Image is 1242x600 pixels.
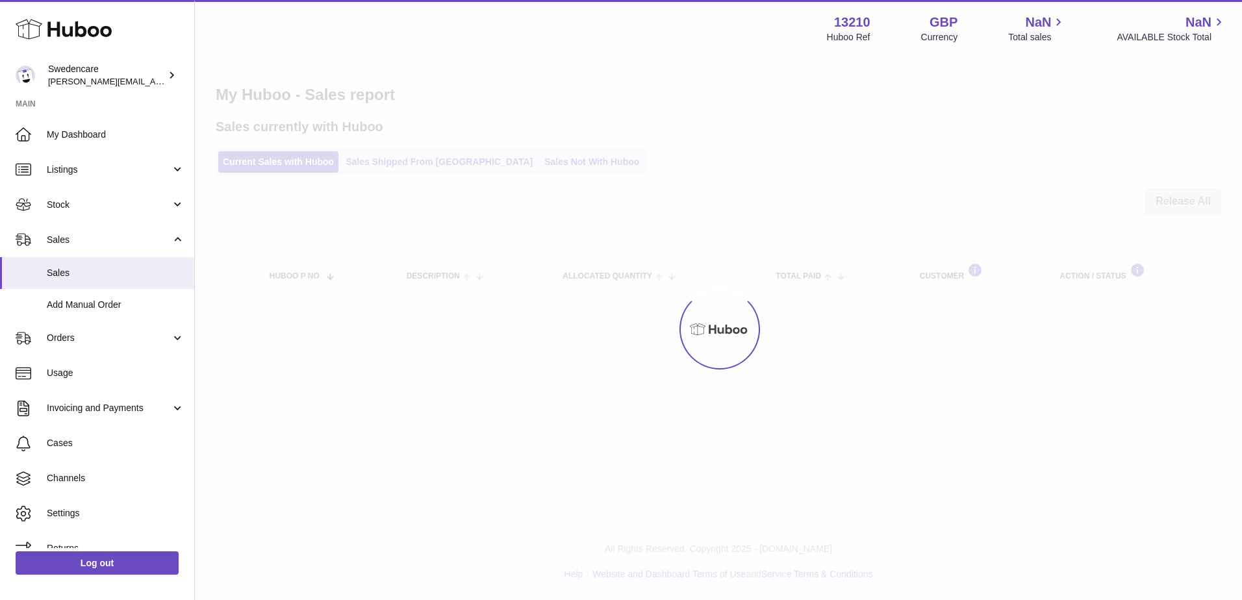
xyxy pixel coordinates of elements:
span: Settings [47,507,184,519]
div: Currency [921,31,958,44]
span: Orders [47,332,171,344]
img: daniel.corbridge@swedencare.co.uk [16,66,35,85]
strong: 13210 [834,14,870,31]
span: NaN [1185,14,1211,31]
span: NaN [1025,14,1051,31]
a: NaN AVAILABLE Stock Total [1117,14,1226,44]
span: AVAILABLE Stock Total [1117,31,1226,44]
span: Invoicing and Payments [47,402,171,414]
span: Sales [47,234,171,246]
a: NaN Total sales [1008,14,1066,44]
span: Listings [47,164,171,176]
span: Returns [47,542,184,555]
span: Total sales [1008,31,1066,44]
span: Channels [47,472,184,484]
span: [PERSON_NAME][EMAIL_ADDRESS][PERSON_NAME][DOMAIN_NAME] [48,76,330,86]
span: Stock [47,199,171,211]
span: My Dashboard [47,129,184,141]
div: Huboo Ref [827,31,870,44]
a: Log out [16,551,179,575]
span: Sales [47,267,184,279]
span: Cases [47,437,184,449]
span: Add Manual Order [47,299,184,311]
span: Usage [47,367,184,379]
div: Swedencare [48,63,165,88]
strong: GBP [930,14,957,31]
